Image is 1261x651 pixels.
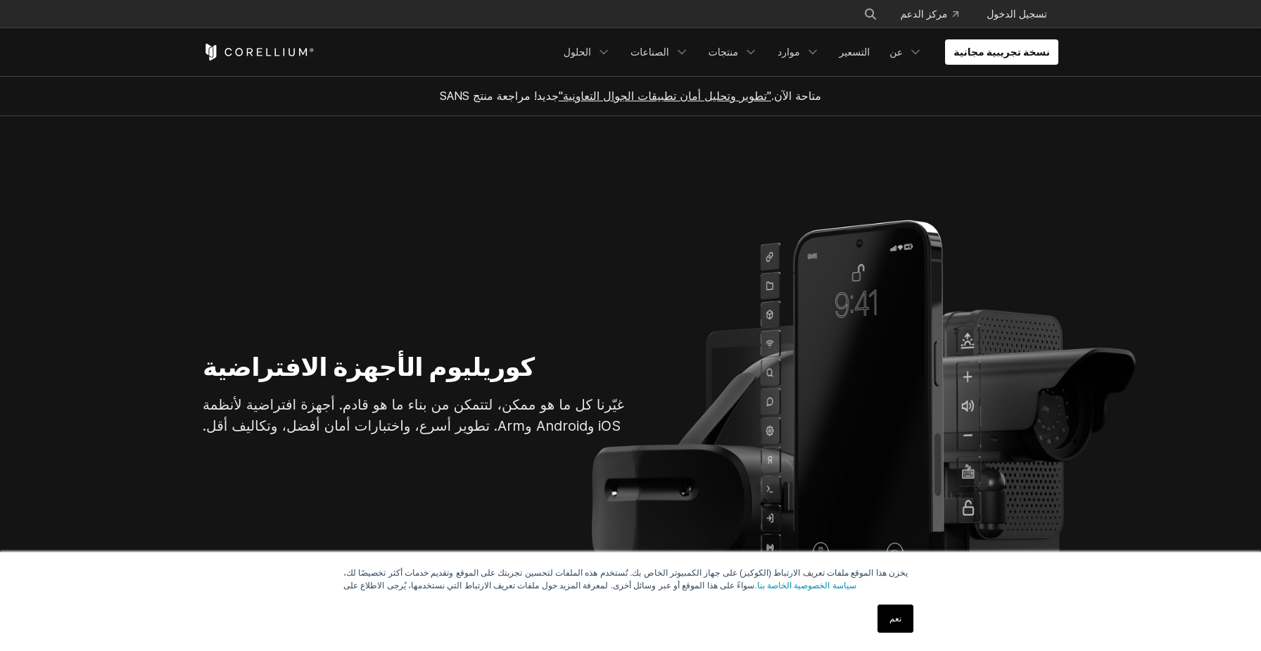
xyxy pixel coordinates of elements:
font: التسعير [839,46,870,58]
a: نعم [877,605,913,633]
div: قائمة التنقل [555,39,1058,65]
div: قائمة التنقل [847,1,1058,27]
font: الحلول [564,46,591,58]
font: موارد [778,46,800,58]
font: الصناعات [630,46,669,58]
font: منتجات [709,46,738,58]
a: كوريليوم هوم [203,44,315,61]
font: جديد! مراجعة منتج SANS [440,89,559,103]
font: يخزن هذا الموقع ملفات تعريف الارتباط (الكوكيز) على جهاز الكمبيوتر الخاص بك. تُستخدم هذه الملفات ل... [343,568,908,590]
button: يبحث [858,1,883,27]
font: نعم [889,614,901,624]
font: متاحة الآن. [771,89,821,103]
a: "تطوير وتحليل أمان تطبيقات الجوال التعاونية" [559,89,771,103]
font: كوريليوم الأجهزة الافتراضية [203,351,535,382]
font: غيّرنا كل ما هو ممكن، لتتمكن من بناء ما هو قادم. أجهزة افتراضية لأنظمة iOS وAndroid وArm. تطوير أ... [203,396,624,434]
font: تسجيل الدخول [987,8,1047,20]
font: عن [889,46,903,58]
font: مركز الدعم [900,8,947,20]
font: نسخة تجريبية مجانية [953,46,1050,58]
a: سياسة الخصوصية الخاصة بنا. [754,581,856,590]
